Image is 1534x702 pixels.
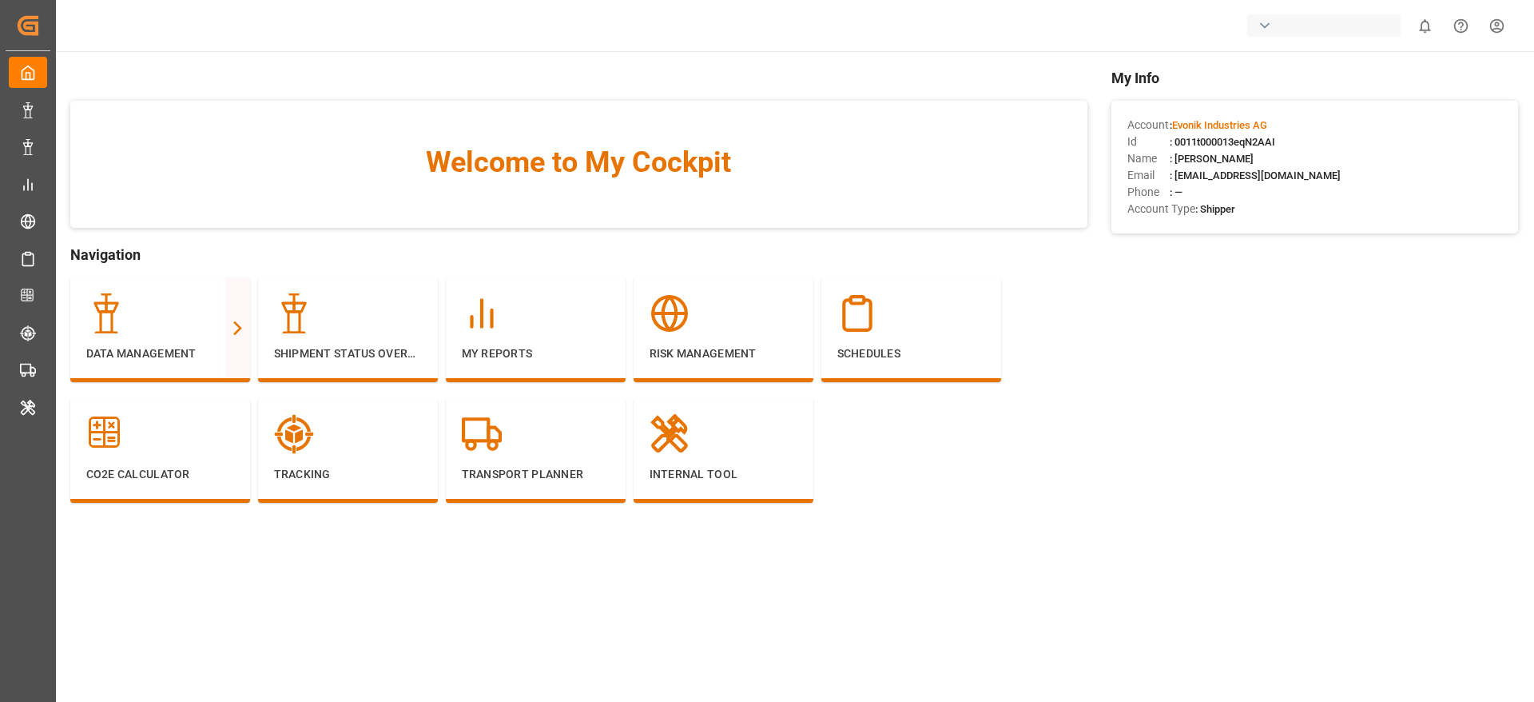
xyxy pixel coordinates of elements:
p: My Reports [462,345,610,362]
p: Schedules [837,345,985,362]
span: Phone [1127,184,1170,201]
span: Email [1127,167,1170,184]
button: show 0 new notifications [1407,8,1443,44]
p: Transport Planner [462,466,610,483]
span: : Shipper [1195,203,1235,215]
span: : — [1170,186,1182,198]
p: Tracking [274,466,422,483]
button: Help Center [1443,8,1479,44]
span: : [PERSON_NAME] [1170,153,1254,165]
span: : [1170,119,1267,131]
span: My Info [1111,67,1518,89]
span: Account Type [1127,201,1195,217]
span: Name [1127,150,1170,167]
p: Shipment Status Overview [274,345,422,362]
span: : [EMAIL_ADDRESS][DOMAIN_NAME] [1170,170,1341,181]
span: Welcome to My Cockpit [102,141,1055,184]
span: Evonik Industries AG [1172,119,1267,131]
span: Account [1127,117,1170,134]
p: CO2e Calculator [86,466,234,483]
p: Risk Management [650,345,797,362]
span: Navigation [70,244,1087,265]
span: : 0011t000013eqN2AAI [1170,136,1275,148]
p: Internal Tool [650,466,797,483]
span: Id [1127,134,1170,150]
p: Data Management [86,345,234,362]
